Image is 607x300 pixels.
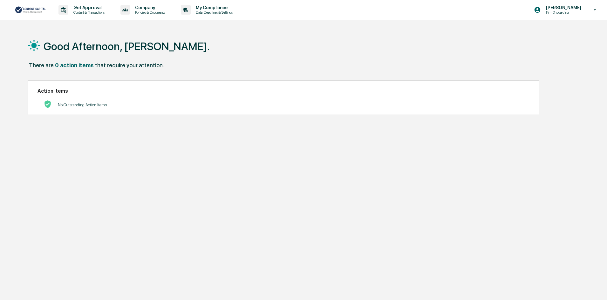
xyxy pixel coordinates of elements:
p: Policies & Documents [130,10,168,15]
img: logo [15,6,46,14]
div: 0 action items [55,62,94,69]
p: My Compliance [191,5,236,10]
h2: Action Items [38,88,529,94]
p: No Outstanding Action Items [58,103,107,107]
div: that require your attention. [95,62,164,69]
div: There are [29,62,54,69]
img: No Actions logo [44,100,51,108]
p: Content & Transactions [68,10,108,15]
p: Firm Onboarding [541,10,584,15]
h1: Good Afternoon, [PERSON_NAME]. [44,40,210,53]
p: Data, Deadlines & Settings [191,10,236,15]
p: Get Approval [68,5,108,10]
p: [PERSON_NAME] [541,5,584,10]
p: Company [130,5,168,10]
